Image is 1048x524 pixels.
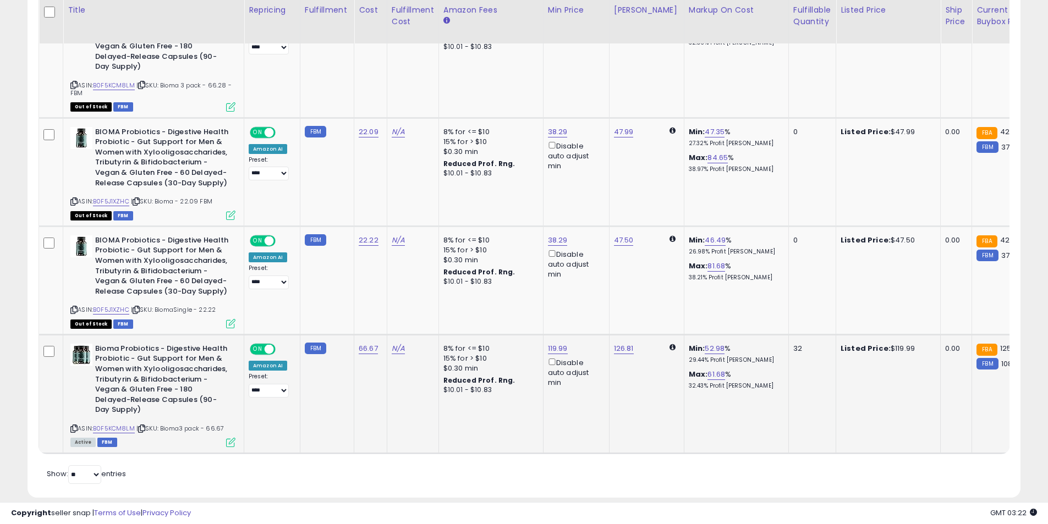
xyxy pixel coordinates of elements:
div: 0.00 [945,344,963,354]
div: Disable auto adjust min [548,356,601,388]
small: FBA [976,235,997,247]
a: B0F5KCM8LM [93,81,135,90]
small: FBM [976,141,998,153]
p: 26.98% Profit [PERSON_NAME] [689,248,780,256]
a: B0F5J1XZHC [93,305,129,315]
a: 38.29 [548,235,568,246]
div: Disable auto adjust min [548,140,601,172]
span: All listings that are currently out of stock and unavailable for purchase on Amazon [70,102,112,112]
div: $0.30 min [443,363,535,373]
div: Title [68,4,239,16]
a: N/A [392,235,405,246]
span: ON [251,128,265,137]
b: Min: [689,343,705,354]
div: Fulfillment [305,4,349,16]
span: OFF [274,236,292,245]
div: $10.01 - $10.83 [443,277,535,286]
div: $0.30 min [443,147,535,157]
a: 61.68 [707,369,725,380]
div: ASIN: [70,127,235,219]
span: 42.02 [1000,126,1020,137]
small: FBM [305,126,326,137]
div: 0.00 [945,235,963,245]
strong: Copyright [11,508,51,518]
p: 38.97% Profit [PERSON_NAME] [689,166,780,173]
small: FBM [976,250,998,261]
div: Preset: [249,373,292,398]
div: Fulfillable Quantity [793,4,831,27]
div: Disable auto adjust min [548,248,601,280]
b: Max: [689,152,708,163]
p: 27.32% Profit [PERSON_NAME] [689,140,780,147]
div: % [689,344,780,364]
b: Reduced Prof. Rng. [443,376,515,385]
div: 8% for <= $10 [443,235,535,245]
div: 8% for <= $10 [443,127,535,137]
small: FBA [976,344,997,356]
div: Fulfillment Cost [392,4,434,27]
p: 38.21% Profit [PERSON_NAME] [689,274,780,282]
b: Listed Price: [841,126,891,137]
div: Preset: [249,264,292,289]
b: Listed Price: [841,235,891,245]
div: $10.01 - $10.83 [443,385,535,395]
span: | SKU: Bioma - 22.09 FBM [131,197,212,206]
div: 15% for > $10 [443,137,535,147]
div: % [689,127,780,147]
div: $10.01 - $10.83 [443,169,535,178]
div: $10.01 - $10.83 [443,42,535,52]
b: Bioma Probiotics - Digestive Health Probiotic - Gut Support for Men & Women with Xylooligosacchar... [95,344,229,418]
span: 37.99 [1001,250,1020,261]
div: Amazon AI [249,361,287,371]
div: Markup on Cost [689,4,784,16]
div: $47.99 [841,127,932,137]
div: Cost [359,4,382,16]
a: Terms of Use [94,508,141,518]
span: 42.02 [1000,235,1020,245]
b: Reduced Prof. Rng. [443,159,515,168]
a: 84.65 [707,152,728,163]
span: All listings currently available for purchase on Amazon [70,438,96,447]
div: Amazon AI [249,144,287,154]
a: B0F5J1XZHC [93,197,129,206]
div: $47.50 [841,235,932,245]
span: Show: entries [47,468,126,479]
span: 125.91 [1000,343,1020,354]
div: % [689,153,780,173]
span: OFF [274,128,292,137]
a: N/A [392,343,405,354]
span: ON [251,344,265,354]
a: N/A [392,126,405,137]
div: % [689,261,780,282]
span: | SKU: Bioma 3 pack - 66.28 - FBM [70,81,232,97]
span: All listings that are currently out of stock and unavailable for purchase on Amazon [70,211,112,220]
a: 47.99 [614,126,634,137]
a: 81.68 [707,261,725,272]
a: 46.49 [705,235,726,246]
small: FBM [976,358,998,369]
img: 41Jq1x3KlyL._SL40_.jpg [70,344,92,366]
div: 8% for <= $10 [443,344,535,354]
small: FBM [305,234,326,246]
div: ASIN: [70,1,235,111]
img: 41ZTuiuxl4L._SL40_.jpg [70,235,92,257]
small: FBA [976,127,997,139]
a: 66.67 [359,343,378,354]
span: ON [251,236,265,245]
a: 126.81 [614,343,634,354]
a: 38.29 [548,126,568,137]
a: B0F5KCM8LM [93,424,135,433]
a: 22.09 [359,126,378,137]
div: 15% for > $10 [443,354,535,363]
div: 32 [793,344,827,354]
span: FBM [113,319,133,329]
a: Privacy Policy [142,508,191,518]
div: ASIN: [70,344,235,446]
span: 2025-08-10 03:22 GMT [990,508,1037,518]
span: | SKU: Bioma3 pack - 66.67 [136,424,224,433]
span: OFF [274,344,292,354]
p: 29.44% Profit [PERSON_NAME] [689,356,780,364]
span: 37.99 [1001,142,1020,152]
img: 41ZTuiuxl4L._SL40_.jpg [70,127,92,149]
b: Listed Price: [841,343,891,354]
